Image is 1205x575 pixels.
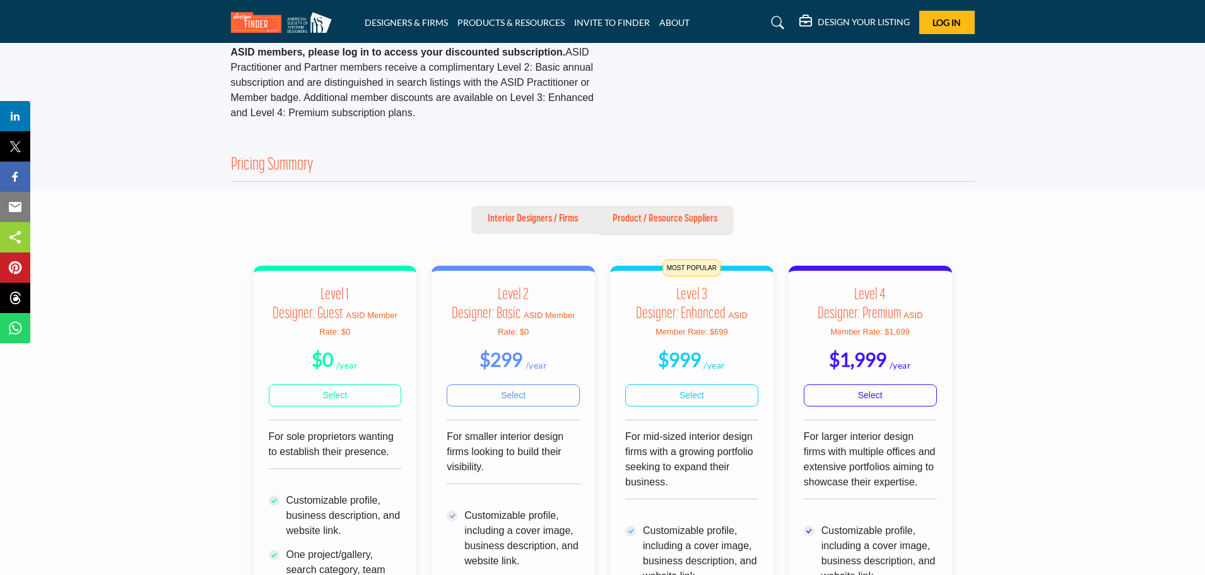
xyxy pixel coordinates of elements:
[286,493,402,538] p: Customizable profile, business description, and website link.
[804,429,937,523] div: For larger interior design firms with multiple offices and extensive portfolios aiming to showcas...
[625,429,758,523] div: For mid-sized interior design firms with a growing portfolio seeking to expand their business.
[498,311,575,336] span: ASID Member Rate: $0
[457,17,565,28] a: PRODUCTS & RESOURCES
[818,16,910,28] h5: DESIGN YOUR LISTING
[919,11,975,34] button: Log In
[659,17,690,28] a: ABOUT
[231,12,338,33] img: Site Logo
[625,384,758,406] a: Select
[526,360,548,370] sub: /year
[231,45,596,121] p: ASID Practitioner and Partner members receive a complimentary Level 2: Basic annual subscription ...
[596,206,734,235] button: Product / Resource Suppliers
[269,429,402,493] div: For sole proprietors wanting to establish their presence.
[829,348,886,370] b: $1,999
[613,211,717,227] p: Product / Resource Suppliers
[231,47,566,57] strong: ASID members, please log in to access your discounted subscription.
[703,360,726,370] sub: /year
[365,17,448,28] a: DESIGNERS & FIRMS
[464,508,580,569] p: Customizable profile, including a cover image, business description, and website link.
[447,429,580,508] div: For smaller interior design firms looking to build their visibility.
[799,15,910,30] div: DESIGN YOUR LISTING
[658,348,701,370] b: $999
[818,287,901,322] b: Level 4 Designer: Premium
[269,384,402,406] a: Select
[488,211,578,227] p: Interior Designers / Firms
[759,13,792,33] a: Search
[336,360,358,370] sub: /year
[804,384,937,406] a: Select
[447,384,580,406] a: Select
[319,311,397,336] span: ASID Member Rate: $0
[636,287,726,322] b: Level 3 Designer: Enhanced
[231,155,314,177] h2: Pricing Summary
[663,259,720,276] span: MOST POPULAR
[312,348,333,370] b: $0
[471,206,594,235] button: Interior Designers / Firms
[932,17,961,28] span: Log In
[890,360,912,370] sub: /year
[574,17,650,28] a: INVITE TO FINDER
[479,348,522,370] b: $299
